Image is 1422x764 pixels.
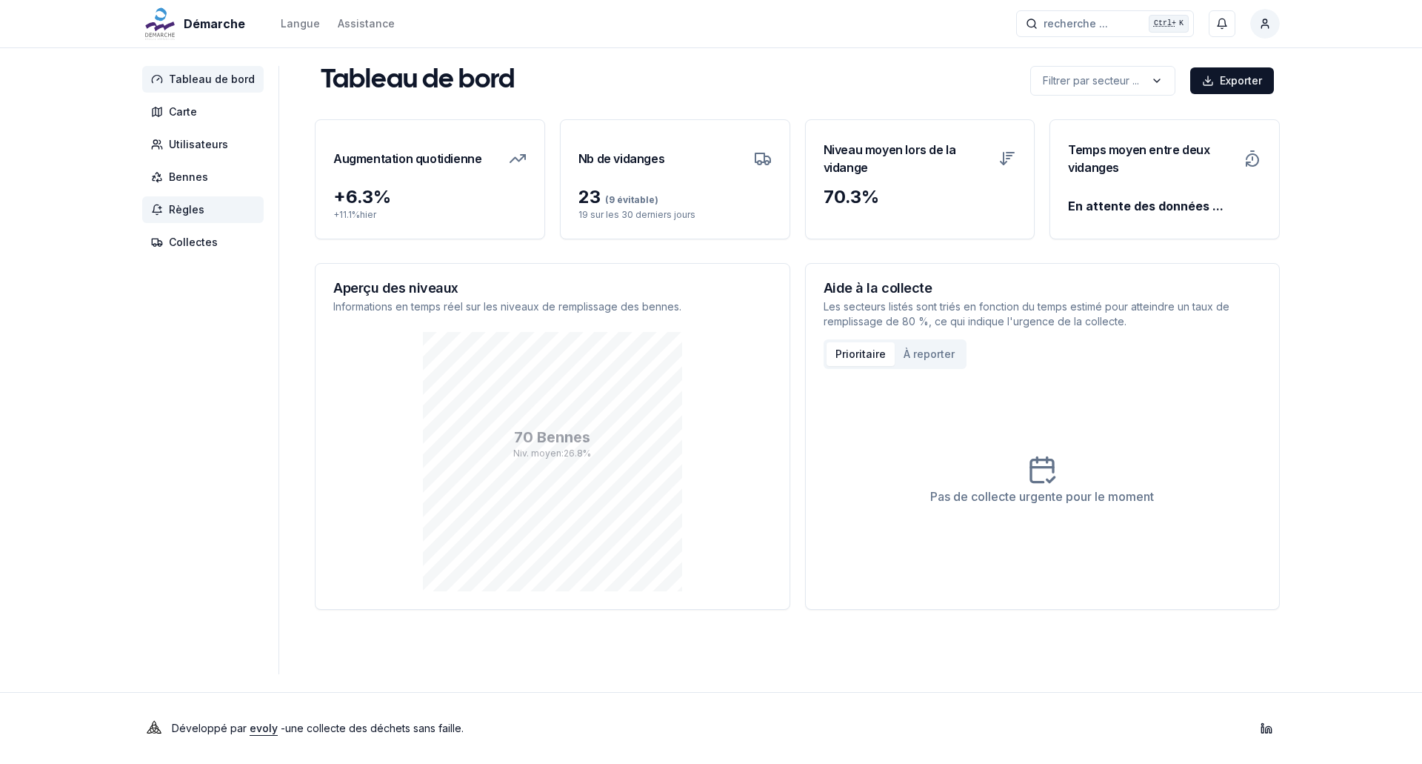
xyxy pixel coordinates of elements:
p: 19 sur les 30 derniers jours [578,209,772,221]
button: Prioritaire [827,342,895,366]
div: 70.3 % [824,185,1017,209]
div: En attente des données ... [1068,185,1261,215]
h3: Nb de vidanges [578,138,664,179]
a: evoly [250,722,278,734]
h3: Augmentation quotidienne [333,138,481,179]
button: Langue [281,15,320,33]
p: Les secteurs listés sont triés en fonction du temps estimé pour atteindre un taux de remplissage ... [824,299,1262,329]
div: Pas de collecte urgente pour le moment [930,488,1154,505]
a: Bennes [142,164,270,190]
p: Développé par - une collecte des déchets sans faille . [172,718,464,739]
span: Démarche [184,15,245,33]
button: À reporter [895,342,964,366]
span: Carte [169,104,197,119]
img: Démarche Logo [142,6,178,41]
h3: Temps moyen entre deux vidanges [1068,138,1235,179]
span: recherche ... [1044,16,1108,31]
span: Utilisateurs [169,137,228,152]
p: + 11.1 % hier [333,209,527,221]
button: recherche ...Ctrl+K [1016,10,1194,37]
h3: Niveau moyen lors de la vidange [824,138,990,179]
h1: Tableau de bord [321,66,515,96]
div: + 6.3 % [333,185,527,209]
a: Utilisateurs [142,131,270,158]
a: Démarche [142,15,251,33]
button: Exporter [1190,67,1274,94]
span: Règles [169,202,204,217]
p: Informations en temps réel sur les niveaux de remplissage des bennes. [333,299,772,314]
a: Carte [142,99,270,125]
a: Collectes [142,229,270,256]
h3: Aide à la collecte [824,282,1262,295]
button: label [1030,66,1175,96]
p: Filtrer par secteur ... [1043,73,1139,88]
div: 23 [578,185,772,209]
img: Evoly Logo [142,717,166,740]
div: Langue [281,16,320,31]
a: Assistance [338,15,395,33]
span: Bennes [169,170,208,185]
span: Tableau de bord [169,72,255,87]
a: Règles [142,196,270,223]
a: Tableau de bord [142,66,270,93]
h3: Aperçu des niveaux [333,282,772,295]
span: Collectes [169,235,218,250]
span: (9 évitable) [601,194,658,205]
